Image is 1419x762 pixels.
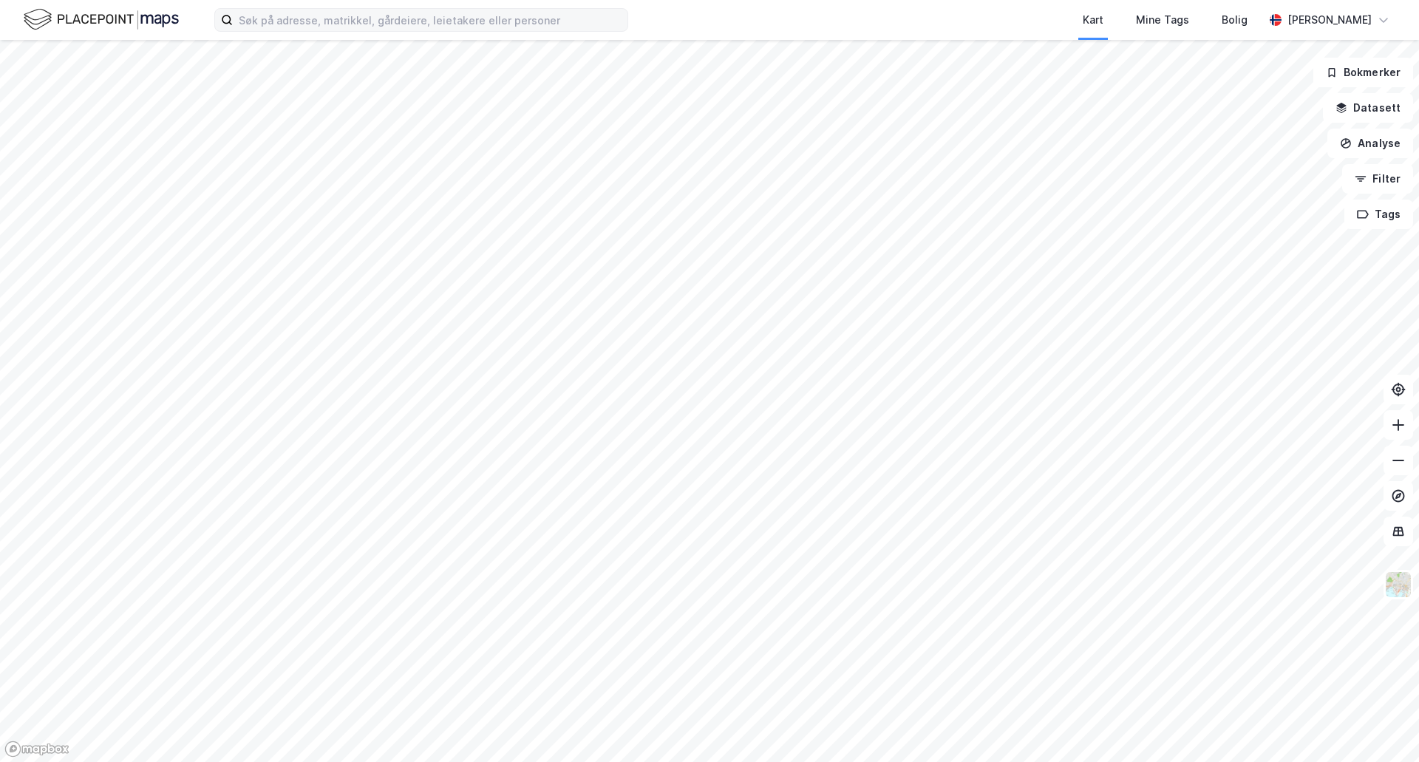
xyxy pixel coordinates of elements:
img: logo.f888ab2527a4732fd821a326f86c7f29.svg [24,7,179,33]
div: Kart [1083,11,1103,29]
div: Mine Tags [1136,11,1189,29]
input: Søk på adresse, matrikkel, gårdeiere, leietakere eller personer [233,9,627,31]
div: [PERSON_NAME] [1287,11,1372,29]
div: Bolig [1222,11,1248,29]
iframe: Chat Widget [1345,691,1419,762]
